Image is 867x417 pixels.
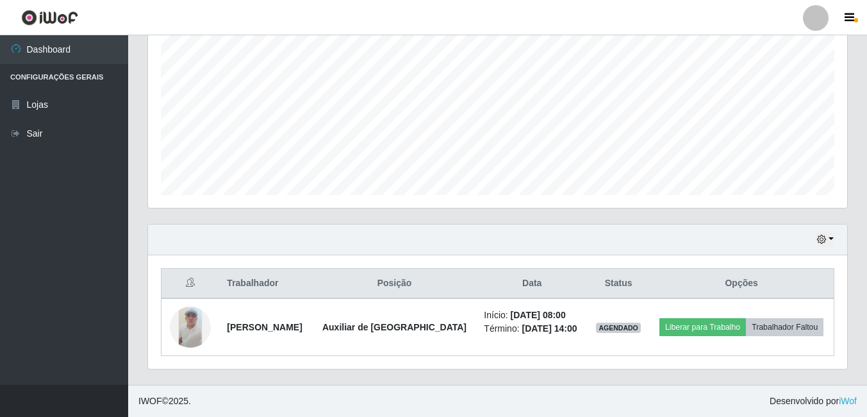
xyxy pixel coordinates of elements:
[596,323,641,333] span: AGENDADO
[746,318,823,336] button: Trabalhador Faltou
[588,269,649,299] th: Status
[484,309,580,322] li: Início:
[138,395,191,408] span: © 2025 .
[476,269,588,299] th: Data
[138,396,162,406] span: IWOF
[649,269,834,299] th: Opções
[219,269,312,299] th: Trabalhador
[511,310,566,320] time: [DATE] 08:00
[227,322,302,332] strong: [PERSON_NAME]
[659,318,746,336] button: Liberar para Trabalho
[313,269,477,299] th: Posição
[170,307,211,348] img: 1745614323797.jpeg
[322,322,467,332] strong: Auxiliar de [GEOGRAPHIC_DATA]
[522,323,577,334] time: [DATE] 14:00
[770,395,857,408] span: Desenvolvido por
[839,396,857,406] a: iWof
[484,322,580,336] li: Término:
[21,10,78,26] img: CoreUI Logo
